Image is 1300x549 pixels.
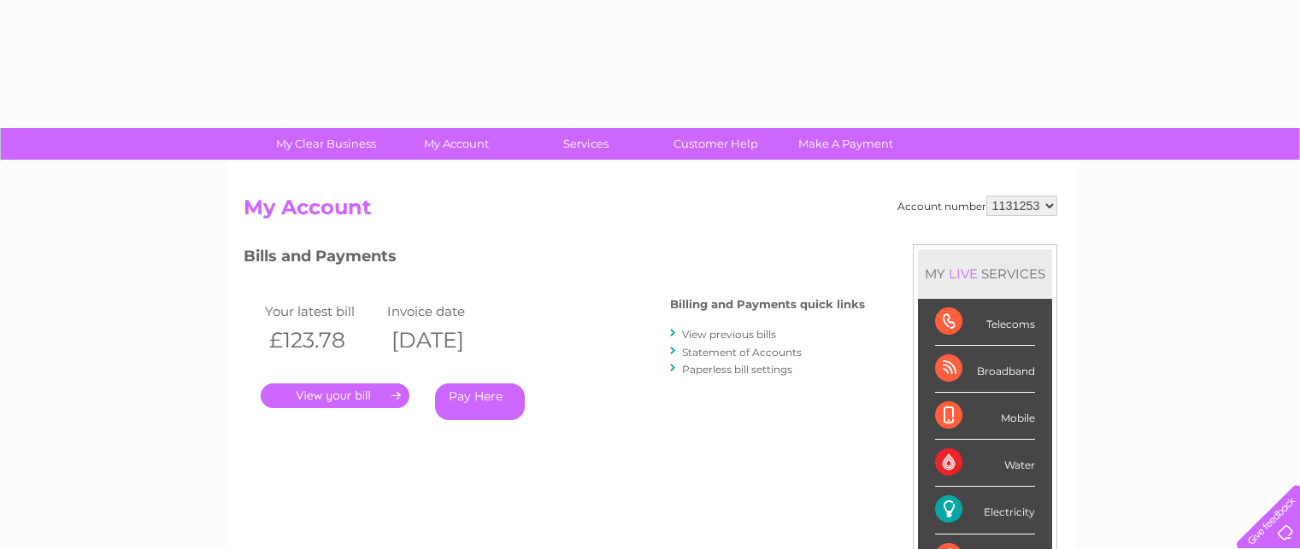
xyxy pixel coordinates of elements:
th: [DATE] [383,323,506,358]
a: My Clear Business [256,128,397,160]
h3: Bills and Payments [244,244,865,274]
div: Electricity [935,487,1035,534]
a: . [261,383,409,408]
div: LIVE [945,266,981,282]
a: Statement of Accounts [682,346,802,359]
div: Mobile [935,393,1035,440]
div: Telecoms [935,299,1035,346]
td: Your latest bill [261,300,384,323]
div: Account number [897,196,1057,216]
a: Services [515,128,656,160]
div: MY SERVICES [918,249,1052,298]
div: Water [935,440,1035,487]
a: Pay Here [435,383,525,420]
div: Broadband [935,346,1035,393]
a: My Account [385,128,526,160]
h4: Billing and Payments quick links [670,298,865,311]
th: £123.78 [261,323,384,358]
a: Make A Payment [775,128,916,160]
td: Invoice date [383,300,506,323]
a: Customer Help [645,128,786,160]
a: Paperless bill settings [682,363,792,376]
a: View previous bills [682,328,776,341]
h2: My Account [244,196,1057,228]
